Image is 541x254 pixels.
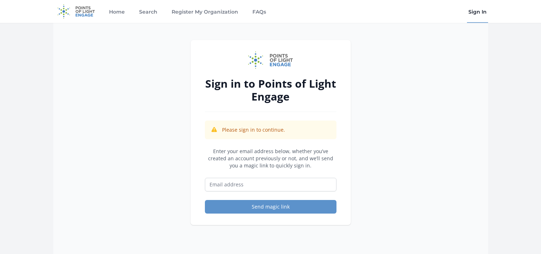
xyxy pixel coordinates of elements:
input: Email address [205,178,336,191]
button: Send magic link [205,200,336,214]
img: Points of Light Engage logo [248,52,293,69]
p: Please sign in to continue. [222,126,285,133]
h2: Sign in to Points of Light Engage [205,77,336,103]
p: Enter your email address below, whether you’ve created an account previously or not, and we’ll se... [205,148,336,169]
